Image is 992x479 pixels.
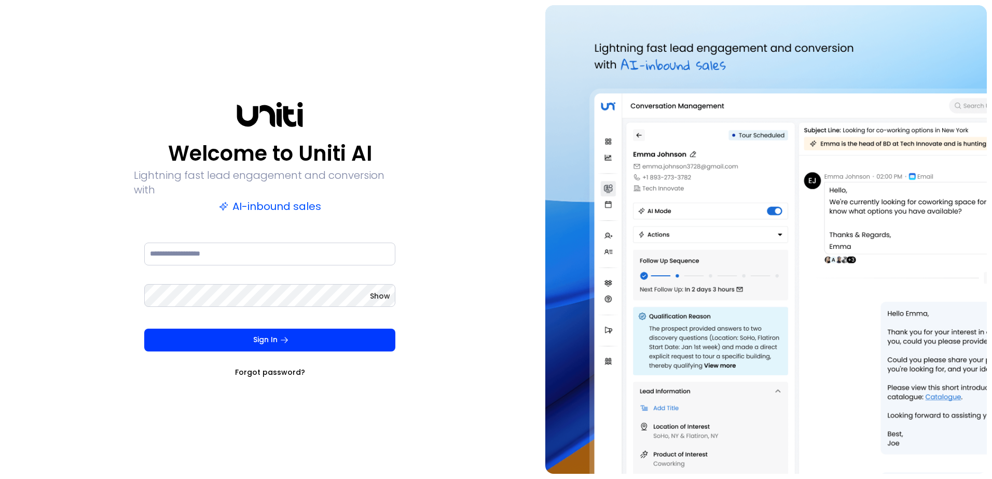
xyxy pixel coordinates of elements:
button: Sign In [144,329,395,351]
a: Forgot password? [235,367,305,377]
p: AI-inbound sales [219,199,321,214]
button: Show [370,291,390,301]
p: Welcome to Uniti AI [168,141,372,166]
img: auth-hero.png [545,5,987,474]
p: Lightning fast lead engagement and conversion with [134,168,406,197]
